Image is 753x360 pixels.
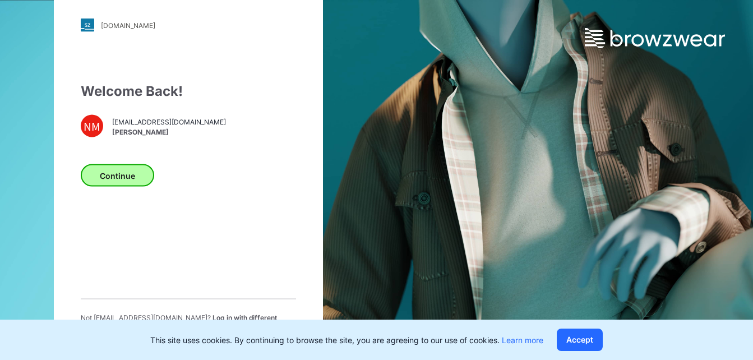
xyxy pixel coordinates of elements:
span: [EMAIL_ADDRESS][DOMAIN_NAME] [112,117,226,127]
div: NM [81,115,103,137]
img: stylezone-logo.562084cfcfab977791bfbf7441f1a819.svg [81,19,94,32]
img: browzwear-logo.e42bd6dac1945053ebaf764b6aa21510.svg [585,28,725,48]
a: [DOMAIN_NAME] [81,19,296,32]
div: [DOMAIN_NAME] [101,21,155,29]
span: [PERSON_NAME] [112,127,226,137]
button: Continue [81,164,154,187]
a: Learn more [502,335,543,345]
p: Not [EMAIL_ADDRESS][DOMAIN_NAME] ? [81,313,296,333]
p: This site uses cookies. By continuing to browse the site, you are agreeing to our use of cookies. [150,334,543,346]
div: Welcome Back! [81,81,296,101]
button: Accept [557,329,603,351]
